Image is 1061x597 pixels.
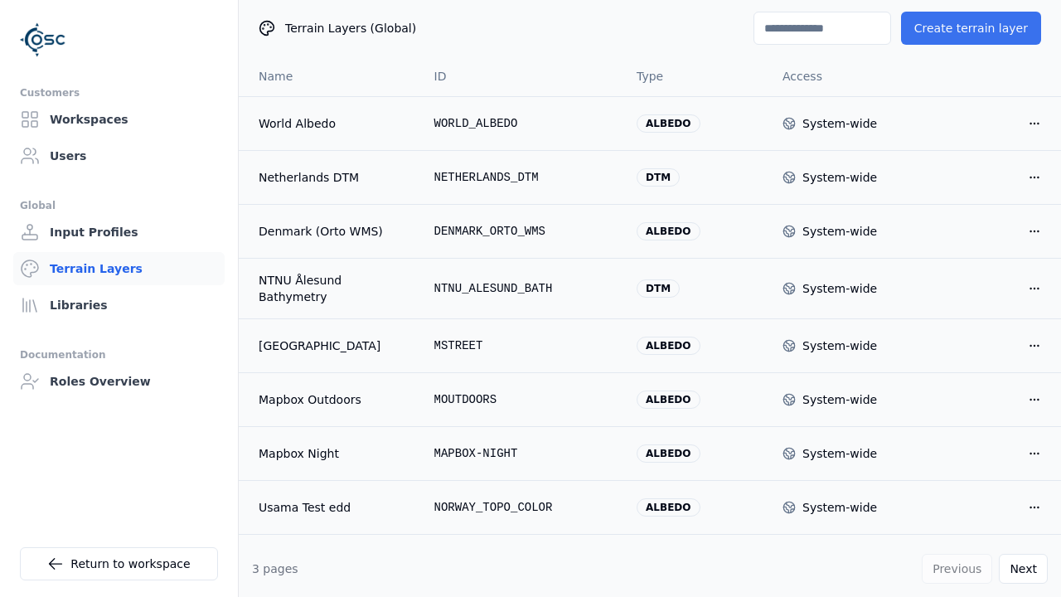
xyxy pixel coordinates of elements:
div: dtm [637,168,680,187]
div: System-wide [802,391,877,408]
div: MSTREET [434,337,611,354]
div: NTNU_ALESUND_BATH [434,280,611,297]
div: albedo [637,391,700,409]
a: Mapbox Night [259,445,408,462]
div: DENMARK_ORTO_WMS [434,223,611,240]
a: Denmark (Orto WMS) [259,223,408,240]
a: Netherlands DTM [259,169,408,186]
div: System-wide [802,337,877,354]
a: Libraries [13,289,225,322]
a: NTNU Ålesund Bathymetry [259,272,408,305]
div: Global [20,196,218,216]
a: [GEOGRAPHIC_DATA] [259,337,408,354]
div: System-wide [802,115,877,132]
a: Usama Test edd [259,499,408,516]
div: System-wide [802,223,877,240]
th: ID [421,56,624,96]
a: Users [13,139,225,172]
button: Next [999,554,1048,584]
span: 3 pages [252,562,298,575]
div: Documentation [20,345,218,365]
span: Terrain Layers (Global) [285,20,416,36]
th: Access [769,56,915,96]
a: Mapbox Outdoors [259,391,408,408]
a: Input Profiles [13,216,225,249]
a: Workspaces [13,103,225,136]
div: Customers [20,83,218,103]
button: Create terrain layer [901,12,1041,45]
a: World Albedo [259,115,408,132]
div: System-wide [802,445,877,462]
div: NORWAY_TOPO_COLOR [434,499,611,516]
div: System-wide [802,169,877,186]
div: MAPBOX-NIGHT [434,445,611,462]
a: Terrain Layers [13,252,225,285]
div: NETHERLANDS_DTM [434,169,611,186]
div: WORLD_ALBEDO [434,115,611,132]
div: albedo [637,222,700,240]
div: albedo [637,444,700,463]
div: dtm [637,279,680,298]
a: Roles Overview [13,365,225,398]
a: Return to workspace [20,547,218,580]
div: albedo [637,498,700,517]
div: System-wide [802,499,877,516]
div: System-wide [802,280,877,297]
th: Name [239,56,421,96]
div: MOUTDOORS [434,391,611,408]
th: Type [623,56,769,96]
div: albedo [637,337,700,355]
img: Logo [20,17,66,63]
div: albedo [637,114,700,133]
